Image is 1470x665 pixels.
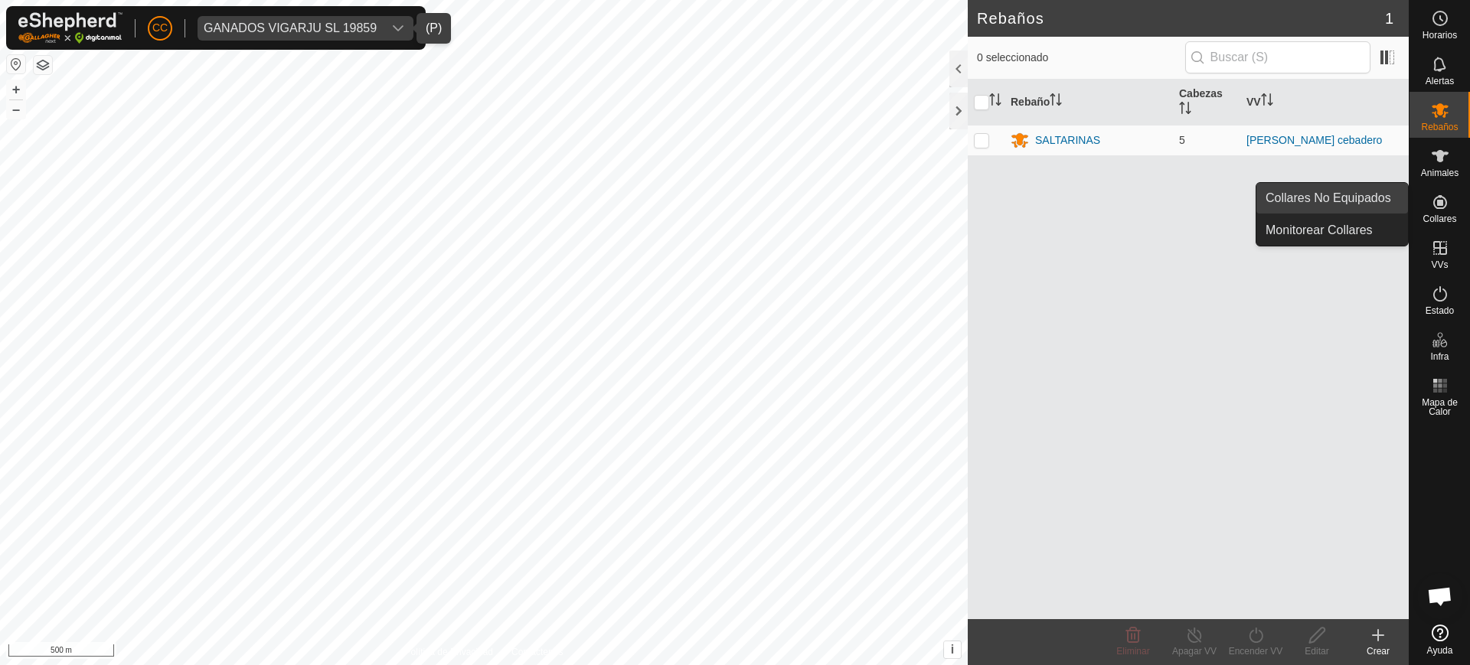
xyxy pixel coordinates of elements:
[1256,183,1408,214] a: Collares No Equipados
[1035,132,1100,148] div: SALTARINAS
[1431,260,1448,269] span: VVs
[1266,189,1391,207] span: Collares No Equipados
[1385,7,1393,30] span: 1
[405,645,493,659] a: Política de Privacidad
[1185,41,1370,73] input: Buscar (S)
[1179,104,1191,116] p-sorticon: Activar para ordenar
[977,9,1385,28] h2: Rebaños
[1426,306,1454,315] span: Estado
[1050,96,1062,108] p-sorticon: Activar para ordenar
[1164,644,1225,658] div: Apagar VV
[951,643,954,656] span: i
[7,80,25,99] button: +
[1116,646,1149,657] span: Eliminar
[1427,646,1453,655] span: Ayuda
[1256,215,1408,246] a: Monitorear Collares
[1246,134,1382,146] a: [PERSON_NAME] cebadero
[1423,31,1457,40] span: Horarios
[1426,77,1454,86] span: Alertas
[34,56,52,74] button: Capas del Mapa
[977,50,1185,66] span: 0 seleccionado
[1423,214,1456,223] span: Collares
[383,16,413,41] div: dropdown trigger
[1240,80,1409,126] th: VV
[511,645,563,659] a: Contáctenos
[204,22,377,34] div: GANADOS VIGARJU SL 19859
[1179,134,1185,146] span: 5
[7,55,25,73] button: Restablecer Mapa
[1286,644,1347,658] div: Editar
[1421,122,1458,132] span: Rebaños
[944,641,961,658] button: i
[18,12,122,44] img: Logo Gallagher
[1004,80,1173,126] th: Rebaño
[1410,618,1470,661] a: Ayuda
[1173,80,1240,126] th: Cabezas
[198,16,383,41] span: GANADOS VIGARJU SL 19859
[989,96,1001,108] p-sorticon: Activar para ordenar
[7,100,25,119] button: –
[1347,644,1409,658] div: Crear
[152,20,168,36] span: CC
[1266,221,1373,240] span: Monitorear Collares
[1413,398,1466,416] span: Mapa de Calor
[1261,96,1273,108] p-sorticon: Activar para ordenar
[1430,352,1449,361] span: Infra
[1225,644,1286,658] div: Encender VV
[1417,573,1463,619] div: Chat abierto
[1421,168,1459,178] span: Animales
